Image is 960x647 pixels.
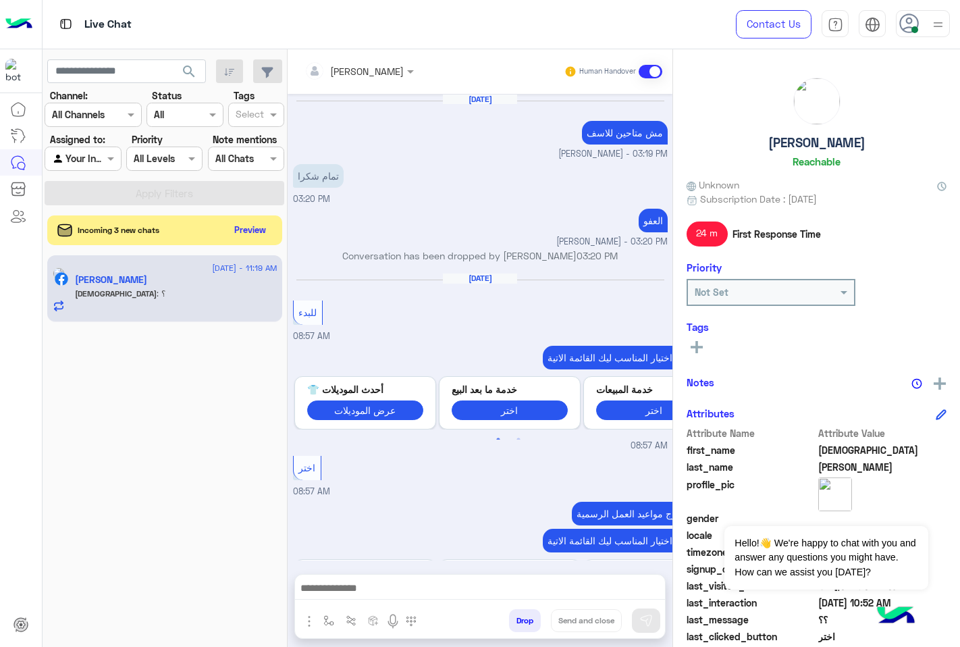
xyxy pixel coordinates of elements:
span: 03:20 PM [577,250,618,261]
img: tab [57,16,74,32]
span: signup_date [687,562,816,576]
span: Mohammed [818,443,947,457]
h6: Reachable [793,155,841,167]
button: Trigger scenario [340,609,363,631]
h5: Mohammed Salah [75,274,147,286]
button: 2 of 2 [512,433,525,446]
label: Assigned to: [50,132,105,147]
span: first_name [687,443,816,457]
h6: Notes [687,376,714,388]
img: 713415422032625 [5,59,30,83]
button: Send and close [551,609,622,632]
span: Attribute Name [687,426,816,440]
h6: Attributes [687,407,735,419]
img: Logo [5,10,32,38]
span: 24 m [687,222,728,246]
img: tab [865,17,880,32]
span: Salah [818,460,947,474]
p: Conversation has been dropped by [PERSON_NAME] [293,249,668,263]
span: First Response Time [732,227,821,241]
label: Status [152,88,182,103]
img: picture [794,78,840,124]
img: make a call [406,616,417,627]
span: [DATE] - 11:19 AM [212,262,277,274]
h6: [DATE] [443,95,517,104]
span: اختر [818,629,947,644]
img: select flow [323,615,334,626]
p: خدمة المبيعات [596,382,712,396]
span: last_clicked_button [687,629,816,644]
p: 13/9/2025, 8:57 AM [543,346,724,369]
button: Drop [509,609,541,632]
span: [DEMOGRAPHIC_DATA] [75,288,157,299]
img: Trigger scenario [346,615,356,626]
a: tab [822,10,849,38]
img: send attachment [301,613,317,629]
p: أحدث الموديلات 👕 [307,382,423,396]
button: اختر [596,400,712,420]
img: profile [930,16,946,33]
h6: [DATE] [443,274,517,283]
p: 13/9/2025, 8:57 AM [572,502,724,525]
span: 08:57 AM [293,331,330,341]
span: 03:20 PM [293,194,330,204]
span: search [181,63,197,80]
img: Facebook [55,272,68,286]
button: create order [363,609,385,631]
button: Preview [229,220,272,240]
button: اختر [452,400,568,420]
img: picture [53,267,65,280]
span: [PERSON_NAME] - 03:19 PM [558,148,668,161]
img: hulul-logo.png [872,593,919,640]
p: 12/9/2025, 3:20 PM [639,209,668,232]
span: Incoming 3 new chats [78,224,159,236]
img: create order [368,615,379,626]
span: 08:57 AM [631,440,668,452]
p: 13/9/2025, 8:57 AM [543,529,724,552]
button: 1 of 2 [491,433,505,446]
span: Attribute Value [818,426,947,440]
span: ؟؟ [818,613,947,627]
h6: Tags [687,321,946,333]
h6: Priority [687,261,722,274]
span: [PERSON_NAME] - 03:20 PM [556,236,668,249]
button: select flow [318,609,340,631]
img: send voice note [385,613,401,629]
p: Live Chat [84,16,132,34]
span: ؟ [157,288,165,299]
button: Apply Filters [45,181,284,205]
label: Tags [234,88,255,103]
span: last_message [687,613,816,627]
p: 12/9/2025, 3:19 PM [582,121,668,145]
span: 2025-09-13T07:52:26.198Z [818,596,947,610]
img: send message [639,614,653,627]
button: search [173,59,206,88]
span: last_name [687,460,816,474]
span: Unknown [687,178,739,192]
span: 08:57 AM [293,486,330,496]
span: للبدء [298,307,317,318]
span: last_interaction [687,596,816,610]
span: locale [687,528,816,542]
img: notes [911,378,922,389]
label: Note mentions [213,132,277,147]
h5: [PERSON_NAME] [768,135,865,151]
img: picture [818,477,852,511]
p: 12/9/2025, 3:20 PM [293,164,344,188]
div: Select [234,107,264,124]
span: gender [687,511,816,525]
span: last_visited_flow [687,579,816,593]
span: profile_pic [687,477,816,509]
span: اختر [298,462,315,473]
img: tab [828,17,843,32]
small: Human Handover [579,66,636,77]
a: Contact Us [736,10,811,38]
img: add [934,378,946,390]
span: timezone [687,545,816,559]
label: Channel: [50,88,88,103]
label: Priority [132,132,163,147]
p: خدمة ما بعد البيع [452,382,568,396]
button: عرض الموديلات [307,400,423,420]
span: Hello!👋 We're happy to chat with you and answer any questions you might have. How can we assist y... [724,526,928,590]
span: Subscription Date : [DATE] [700,192,817,206]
